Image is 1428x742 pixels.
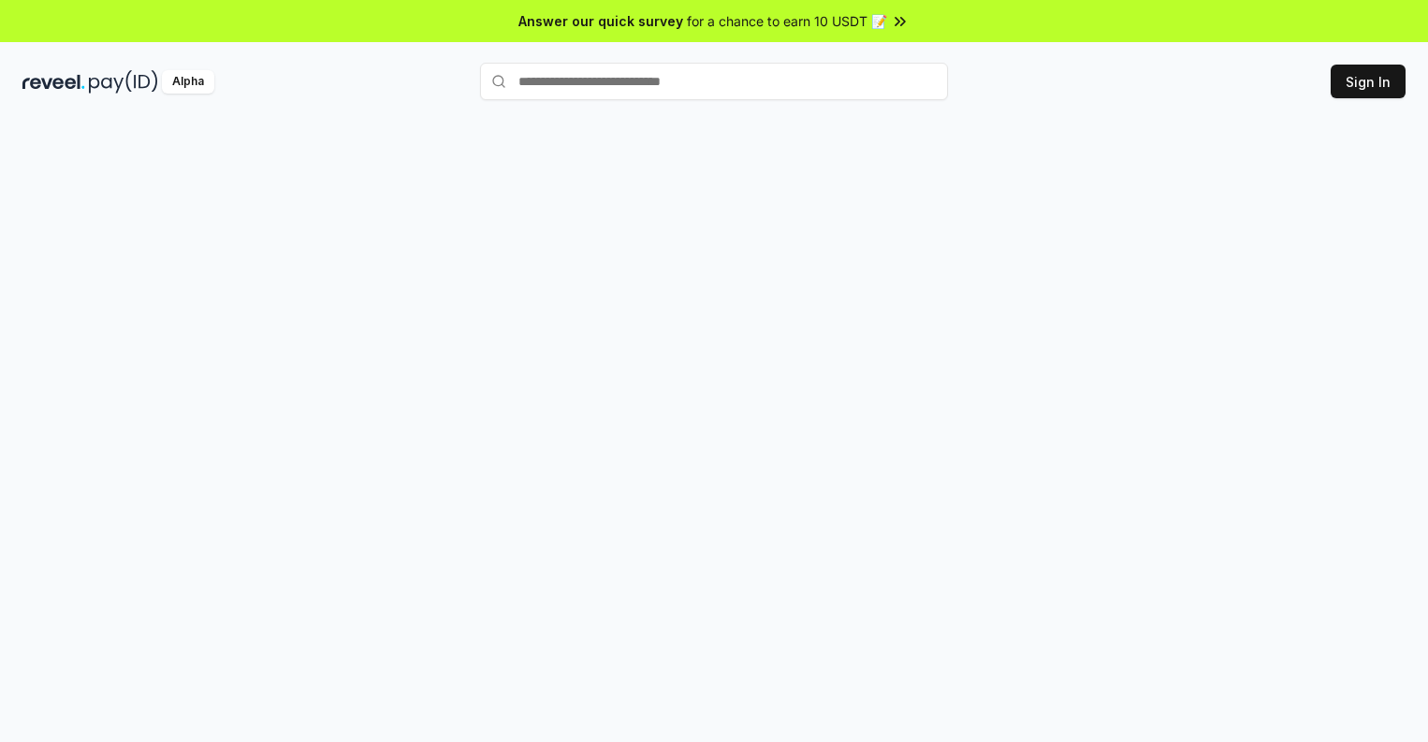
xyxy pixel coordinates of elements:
[687,11,887,31] span: for a chance to earn 10 USDT 📝
[89,70,158,94] img: pay_id
[518,11,683,31] span: Answer our quick survey
[22,70,85,94] img: reveel_dark
[1331,65,1406,98] button: Sign In
[162,70,214,94] div: Alpha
